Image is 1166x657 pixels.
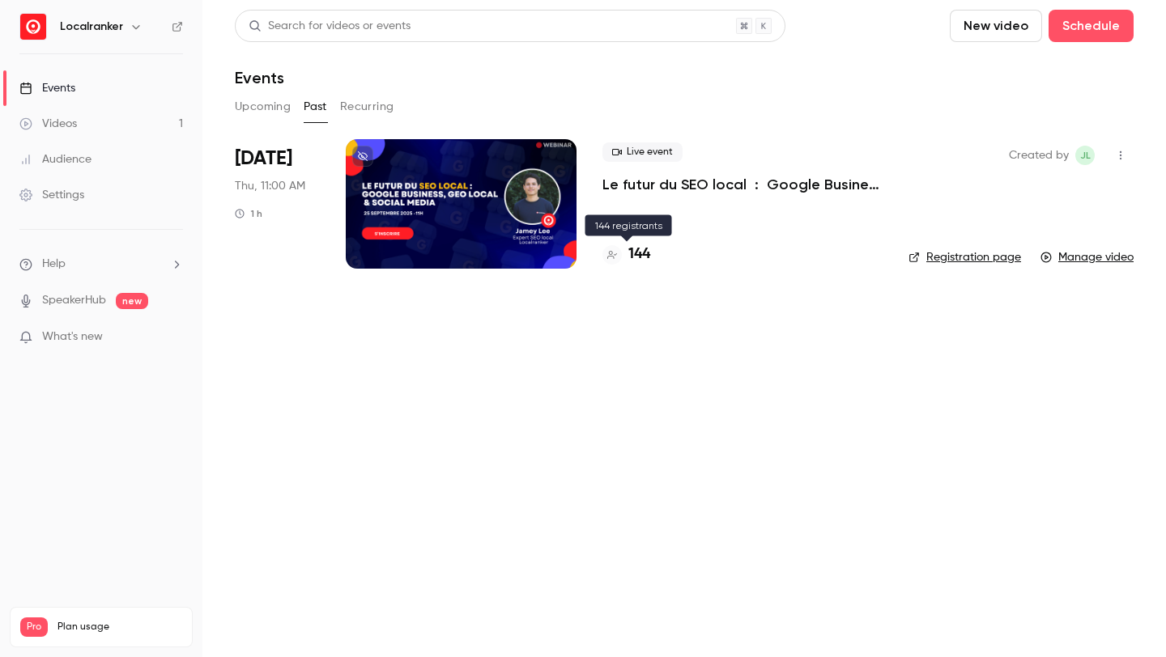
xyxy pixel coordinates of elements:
[19,151,91,167] div: Audience
[602,142,683,162] span: Live event
[628,244,650,265] h4: 144
[19,187,84,203] div: Settings
[340,94,394,120] button: Recurring
[235,94,291,120] button: Upcoming
[19,116,77,132] div: Videos
[235,139,320,269] div: Sep 25 Thu, 11:00 AM (Europe/Paris)
[1049,10,1134,42] button: Schedule
[42,292,106,309] a: SpeakerHub
[1080,146,1091,165] span: JL
[235,68,284,87] h1: Events
[1009,146,1069,165] span: Created by
[1040,249,1134,265] a: Manage video
[235,146,292,172] span: [DATE]
[909,249,1021,265] a: Registration page
[20,617,48,637] span: Pro
[304,94,327,120] button: Past
[602,175,883,194] a: Le futur du SEO local : Google Business Profile, GEO & Social media
[235,178,305,194] span: Thu, 11:00 AM
[42,328,103,345] span: What's new
[249,18,411,35] div: Search for videos or events
[116,293,148,309] span: new
[19,80,75,96] div: Events
[57,621,182,634] span: Plan usage
[1075,146,1095,165] span: Jamey Lee
[950,10,1042,42] button: New video
[60,19,123,35] h6: Localranker
[42,256,66,273] span: Help
[235,207,262,220] div: 1 h
[602,244,650,265] a: 144
[20,14,46,40] img: Localranker
[19,256,183,273] li: help-dropdown-opener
